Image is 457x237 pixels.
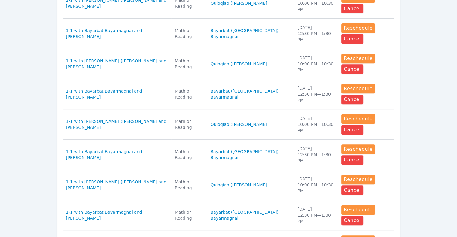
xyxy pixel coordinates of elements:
tr: 1-1 with [PERSON_NAME] ([PERSON_NAME] and [PERSON_NAME]Math or ReadingQuioqiao ([PERSON_NAME][DAT... [63,109,394,140]
button: Cancel [341,155,363,165]
tr: 1-1 with Bayarbat Bayarmagnai and [PERSON_NAME]Math or ReadingBayarbat ([GEOGRAPHIC_DATA]) Bayarm... [63,140,394,170]
a: Quioqiao ([PERSON_NAME] [210,61,267,67]
div: [DATE] 12:30 PM — 1:30 PM [297,206,334,224]
a: 1-1 with Bayarbat Bayarmagnai and [PERSON_NAME] [66,28,168,40]
a: Bayarbat ([GEOGRAPHIC_DATA]) Bayarmagnai [210,209,290,221]
a: Quioqiao ([PERSON_NAME] [210,121,267,127]
a: 1-1 with Bayarbat Bayarmagnai and [PERSON_NAME] [66,209,168,221]
div: [DATE] 12:30 PM — 1:30 PM [297,25,334,43]
a: Bayarbat ([GEOGRAPHIC_DATA]) Bayarmagnai [210,28,290,40]
a: Quioqiao ([PERSON_NAME] [210,0,267,6]
button: Reschedule [341,205,375,215]
button: Cancel [341,4,363,13]
button: Cancel [341,185,363,195]
tr: 1-1 with Bayarbat Bayarmagnai and [PERSON_NAME]Math or ReadingBayarbat ([GEOGRAPHIC_DATA]) Bayarm... [63,79,394,109]
div: [DATE] 10:00 PM — 10:30 PM [297,115,334,133]
a: Quioqiao ([PERSON_NAME] [210,182,267,188]
tr: 1-1 with Bayarbat Bayarmagnai and [PERSON_NAME]Math or ReadingBayarbat ([GEOGRAPHIC_DATA]) Bayarm... [63,200,394,230]
div: Math or Reading [175,209,203,221]
div: Math or Reading [175,179,203,191]
button: Reschedule [341,144,375,154]
tr: 1-1 with [PERSON_NAME] ([PERSON_NAME] and [PERSON_NAME]Math or ReadingQuioqiao ([PERSON_NAME][DAT... [63,170,394,200]
a: 1-1 with [PERSON_NAME] ([PERSON_NAME] and [PERSON_NAME] [66,179,168,191]
button: Cancel [341,95,363,104]
a: 1-1 with [PERSON_NAME] ([PERSON_NAME] and [PERSON_NAME] [66,58,168,70]
div: [DATE] 12:30 PM — 1:30 PM [297,85,334,103]
a: Bayarbat ([GEOGRAPHIC_DATA]) Bayarmagnai [210,88,290,100]
a: 1-1 with [PERSON_NAME] ([PERSON_NAME] and [PERSON_NAME] [66,118,168,130]
button: Reschedule [341,175,375,184]
a: 1-1 with Bayarbat Bayarmagnai and [PERSON_NAME] [66,149,168,161]
button: Reschedule [341,23,375,33]
div: Math or Reading [175,58,203,70]
button: Cancel [341,216,363,225]
button: Reschedule [341,114,375,124]
button: Cancel [341,64,363,74]
div: Math or Reading [175,88,203,100]
button: Cancel [341,125,363,135]
tr: 1-1 with Bayarbat Bayarmagnai and [PERSON_NAME]Math or ReadingBayarbat ([GEOGRAPHIC_DATA]) Bayarm... [63,19,394,49]
div: [DATE] 10:00 PM — 10:30 PM [297,55,334,73]
button: Reschedule [341,84,375,93]
a: Bayarbat ([GEOGRAPHIC_DATA]) Bayarmagnai [210,149,290,161]
div: Math or Reading [175,28,203,40]
div: Math or Reading [175,118,203,130]
button: Reschedule [341,54,375,63]
div: Math or Reading [175,149,203,161]
div: [DATE] 12:30 PM — 1:30 PM [297,146,334,164]
a: 1-1 with Bayarbat Bayarmagnai and [PERSON_NAME] [66,88,168,100]
div: [DATE] 10:00 PM — 10:30 PM [297,176,334,194]
tr: 1-1 with [PERSON_NAME] ([PERSON_NAME] and [PERSON_NAME]Math or ReadingQuioqiao ([PERSON_NAME][DAT... [63,49,394,79]
button: Cancel [341,34,363,44]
